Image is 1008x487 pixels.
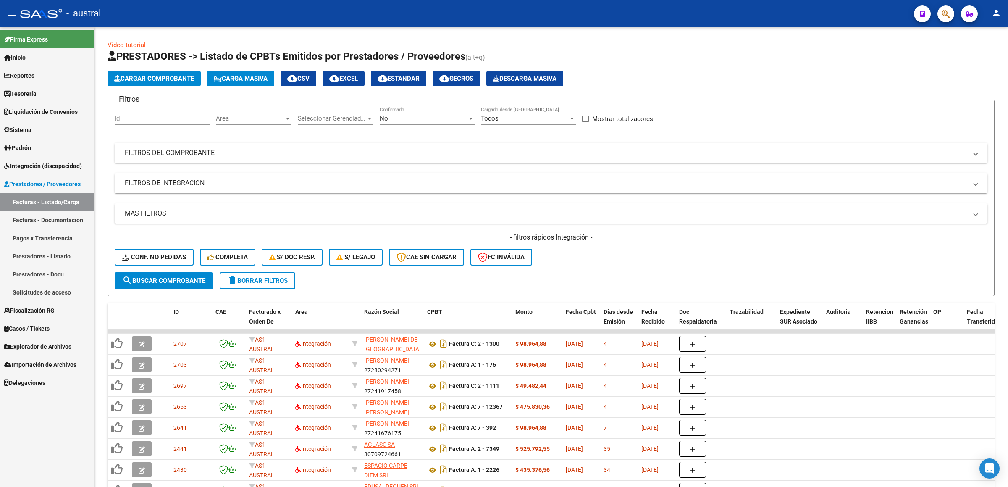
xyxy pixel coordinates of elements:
i: Descargar documento [438,337,449,350]
span: Integración [295,466,331,473]
span: AGLASC SA [364,441,395,448]
datatable-header-cell: Expediente SUR Asociado [777,303,823,340]
datatable-header-cell: Monto [512,303,562,340]
span: Facturado x Orden De [249,308,281,325]
span: Integración [295,361,331,368]
strong: $ 98.964,88 [515,424,546,431]
datatable-header-cell: Facturado x Orden De [246,303,292,340]
span: AS1 - AUSTRAL SALUD RNAS [249,378,283,404]
mat-icon: cloud_download [287,73,297,83]
mat-expansion-panel-header: FILTROS DEL COMPROBANTE [115,143,987,163]
div: 30717056295 [364,461,420,479]
span: Conf. no pedidas [122,253,186,261]
span: 4 [604,403,607,410]
button: Carga Masiva [207,71,274,86]
span: - [933,361,935,368]
span: 4 [604,382,607,389]
span: AS1 - AUSTRAL SALUD RNAS [249,441,283,467]
mat-panel-title: FILTROS DE INTEGRACION [125,179,967,188]
span: Cargar Comprobante [114,75,194,82]
strong: Factura C: 2 - 1111 [449,383,499,390]
span: No [380,115,388,122]
span: - [933,466,935,473]
strong: Factura A: 2 - 7349 [449,446,499,453]
span: [DATE] [641,424,659,431]
datatable-header-cell: Fecha Cpbt [562,303,600,340]
div: 27235676090 [364,398,420,416]
span: Integración [295,382,331,389]
span: Completa [207,253,248,261]
span: Inicio [4,53,26,62]
span: [PERSON_NAME] [PERSON_NAME] [364,399,409,416]
span: 2641 [173,424,187,431]
span: [PERSON_NAME] [364,420,409,427]
span: AS1 - AUSTRAL SALUD RNAS [249,420,283,446]
datatable-header-cell: Retención Ganancias [896,303,930,340]
span: Reportes [4,71,34,80]
datatable-header-cell: Retencion IIBB [863,303,896,340]
mat-expansion-panel-header: FILTROS DE INTEGRACION [115,173,987,193]
span: [DATE] [566,403,583,410]
span: Casos / Tickets [4,324,50,333]
span: Estandar [378,75,420,82]
button: CAE SIN CARGAR [389,249,464,266]
span: [DATE] [641,445,659,452]
span: Días desde Emisión [604,308,633,325]
mat-icon: menu [7,8,17,18]
span: Padrón [4,143,31,153]
div: Open Intercom Messenger [979,458,1000,479]
span: ESPACIO CARPE DIEM SRL [364,462,407,479]
span: 4 [604,340,607,347]
app-download-masive: Descarga masiva de comprobantes (adjuntos) [486,71,563,86]
strong: Factura A: 7 - 12367 [449,404,503,411]
span: - [933,340,935,347]
span: Seleccionar Gerenciador [298,115,366,122]
span: Todos [481,115,499,122]
span: Mostrar totalizadores [592,114,653,124]
button: S/ legajo [329,249,383,266]
h4: - filtros rápidos Integración - [115,233,987,242]
span: [DATE] [566,340,583,347]
datatable-header-cell: CAE [212,303,246,340]
span: [DATE] [566,382,583,389]
span: [DATE] [566,445,583,452]
span: Retencion IIBB [866,308,893,325]
span: CPBT [427,308,442,315]
span: Doc Respaldatoria [679,308,717,325]
div: 27241917458 [364,377,420,395]
span: 2703 [173,361,187,368]
span: Firma Express [4,35,48,44]
button: Estandar [371,71,426,86]
mat-icon: cloud_download [439,73,449,83]
span: [DATE] [641,382,659,389]
datatable-header-cell: CPBT [424,303,512,340]
span: Retención Ganancias [900,308,928,325]
h3: Filtros [115,93,144,105]
span: PRESTADORES -> Listado de CPBTs Emitidos por Prestadores / Proveedores [108,50,465,62]
datatable-header-cell: Fecha Recibido [638,303,676,340]
span: Integración [295,340,331,347]
span: 2707 [173,340,187,347]
strong: $ 475.830,36 [515,403,550,410]
mat-icon: person [991,8,1001,18]
mat-icon: delete [227,275,237,285]
span: Buscar Comprobante [122,277,205,284]
button: Conf. no pedidas [115,249,194,266]
button: FC Inválida [470,249,532,266]
span: Integración [295,445,331,452]
span: Liquidación de Convenios [4,107,78,116]
span: [DATE] [566,361,583,368]
span: Borrar Filtros [227,277,288,284]
span: 2653 [173,403,187,410]
button: Descarga Masiva [486,71,563,86]
mat-expansion-panel-header: MAS FILTROS [115,203,987,224]
button: Borrar Filtros [220,272,295,289]
div: 27304220169 [364,335,420,353]
span: (alt+q) [465,53,485,61]
strong: $ 98.964,88 [515,361,546,368]
span: ID [173,308,179,315]
a: Video tutorial [108,41,146,49]
span: Expediente SUR Asociado [780,308,817,325]
span: [DATE] [641,466,659,473]
span: 35 [604,445,610,452]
